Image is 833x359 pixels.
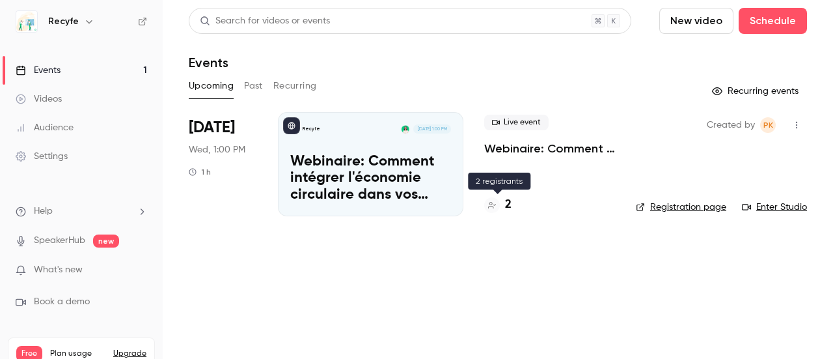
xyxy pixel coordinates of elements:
h1: Events [189,55,228,70]
div: 1 h [189,167,211,177]
div: Videos [16,93,62,106]
span: new [93,235,119,248]
button: Recurring [273,76,317,96]
a: Webinaire: Comment intégrer l'économie circulaire dans vos projets ? [484,141,615,156]
span: Plan usage [50,349,105,359]
span: Wed, 1:00 PM [189,143,245,156]
span: [DATE] 1:00 PM [413,124,450,134]
p: Recyfe [303,126,320,132]
a: 2 [484,196,512,214]
span: What's new [34,263,83,277]
button: Upgrade [113,349,146,359]
span: Book a demo [34,295,90,309]
span: PK [763,117,773,133]
span: Live event [484,115,549,130]
button: New video [659,8,733,34]
img: Pauline Katchavenda [401,124,410,134]
p: Webinaire: Comment intégrer l'économie circulaire dans vos projets ? [290,154,451,204]
div: Search for videos or events [200,14,330,28]
img: Recyfe [16,11,37,32]
a: Enter Studio [742,201,807,214]
div: Audience [16,121,74,134]
button: Schedule [739,8,807,34]
div: Events [16,64,61,77]
button: Recurring events [706,81,807,102]
a: SpeakerHub [34,234,85,248]
span: [DATE] [189,117,235,138]
span: Help [34,205,53,218]
iframe: Noticeable Trigger [131,265,147,276]
div: Settings [16,150,68,163]
h6: Recyfe [48,15,79,28]
span: Created by [707,117,755,133]
h4: 2 [505,196,512,214]
li: help-dropdown-opener [16,205,147,218]
button: Past [244,76,263,96]
a: Registration page [636,201,726,214]
a: Webinaire: Comment intégrer l'économie circulaire dans vos projets ? RecyfePauline Katchavenda[DA... [278,112,463,216]
div: Oct 15 Wed, 1:00 PM (Europe/Paris) [189,112,257,216]
button: Upcoming [189,76,234,96]
span: Pauline KATCHAVENDA [760,117,776,133]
